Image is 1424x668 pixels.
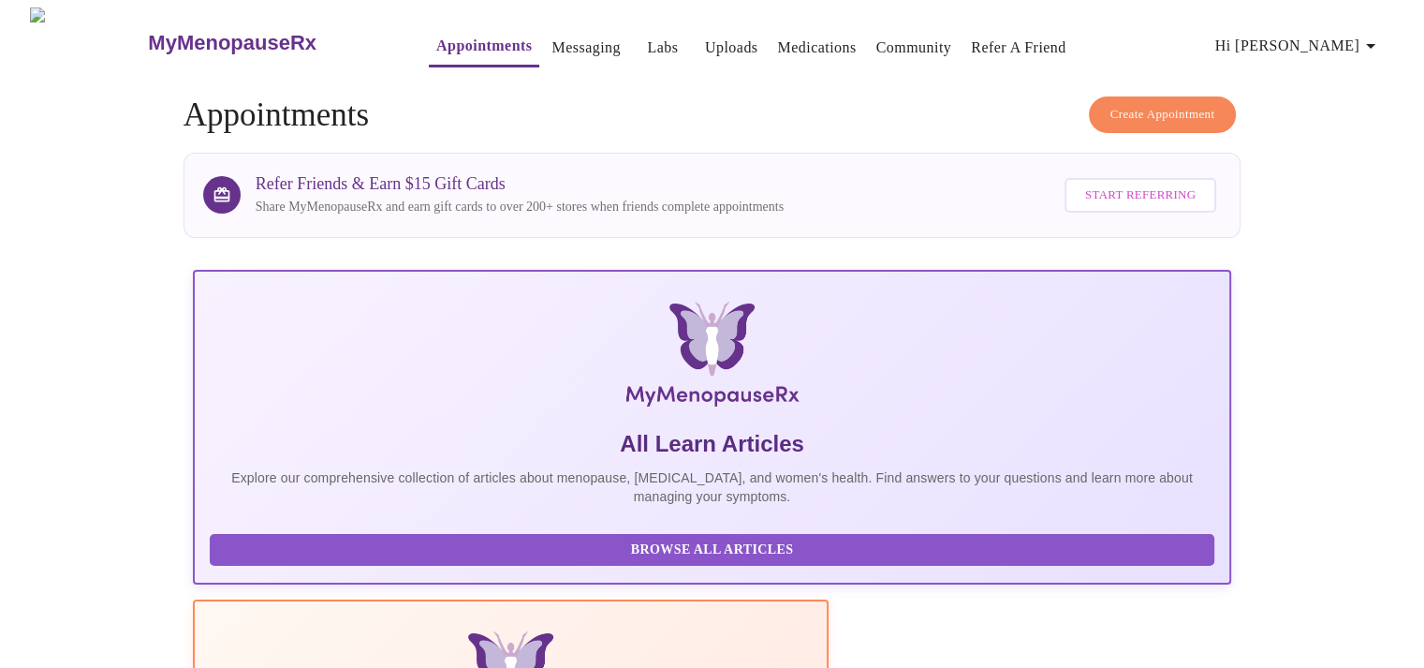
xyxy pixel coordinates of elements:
button: Hi [PERSON_NAME] [1208,27,1389,65]
a: Appointments [436,33,532,59]
button: Appointments [429,27,539,67]
button: Refer a Friend [963,29,1074,67]
p: Explore our comprehensive collection of articles about menopause, [MEDICAL_DATA], and women's hea... [210,468,1215,506]
a: Labs [647,35,678,61]
span: Hi [PERSON_NAME] [1215,33,1382,59]
button: Labs [633,29,693,67]
span: Start Referring [1085,185,1196,206]
img: MyMenopauseRx Logo [365,302,1058,414]
a: Uploads [705,35,758,61]
a: Messaging [551,35,620,61]
button: Browse All Articles [210,534,1215,567]
button: Medications [770,29,863,67]
h4: Appointments [184,96,1241,134]
span: Browse All Articles [228,539,1196,562]
a: Browse All Articles [210,541,1220,557]
h3: Refer Friends & Earn $15 Gift Cards [256,174,784,194]
h5: All Learn Articles [210,429,1215,459]
span: Create Appointment [1110,104,1215,126]
button: Uploads [697,29,766,67]
h3: MyMenopauseRx [148,31,316,55]
button: Messaging [544,29,627,67]
a: Refer a Friend [971,35,1066,61]
a: MyMenopauseRx [146,10,391,76]
img: MyMenopauseRx Logo [30,7,146,78]
button: Community [869,29,960,67]
a: Medications [777,35,856,61]
p: Share MyMenopauseRx and earn gift cards to over 200+ stores when friends complete appointments [256,198,784,216]
button: Start Referring [1064,178,1216,213]
button: Create Appointment [1089,96,1237,133]
a: Community [876,35,952,61]
a: Start Referring [1060,169,1221,222]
